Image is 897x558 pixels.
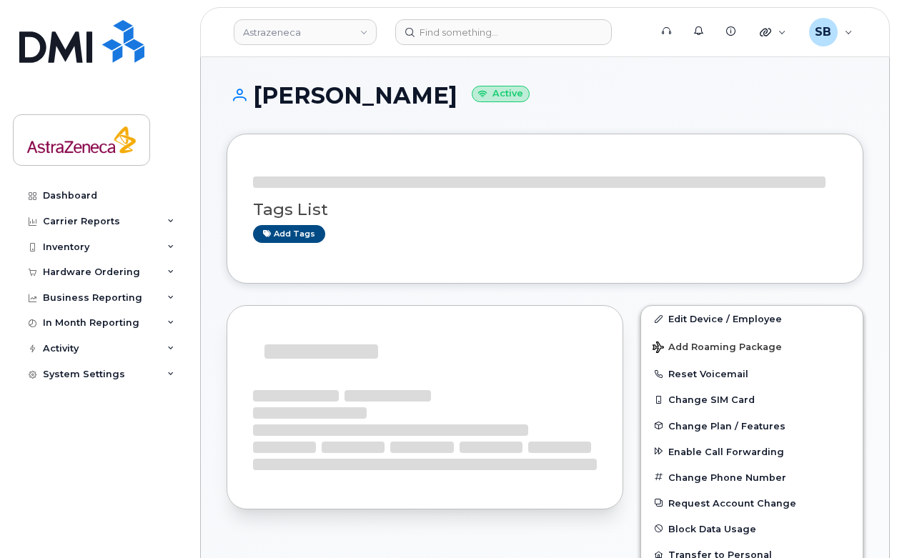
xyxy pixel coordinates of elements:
button: Change Phone Number [641,464,863,490]
a: Add tags [253,225,325,243]
button: Reset Voicemail [641,361,863,387]
button: Change Plan / Features [641,413,863,439]
h3: Tags List [253,201,837,219]
span: Enable Call Forwarding [668,446,784,457]
button: Request Account Change [641,490,863,516]
button: Enable Call Forwarding [641,439,863,464]
h1: [PERSON_NAME] [227,83,863,108]
a: Edit Device / Employee [641,306,863,332]
button: Change SIM Card [641,387,863,412]
span: Add Roaming Package [653,342,782,355]
small: Active [472,86,530,102]
button: Block Data Usage [641,516,863,542]
button: Add Roaming Package [641,332,863,361]
span: Change Plan / Features [668,420,786,431]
